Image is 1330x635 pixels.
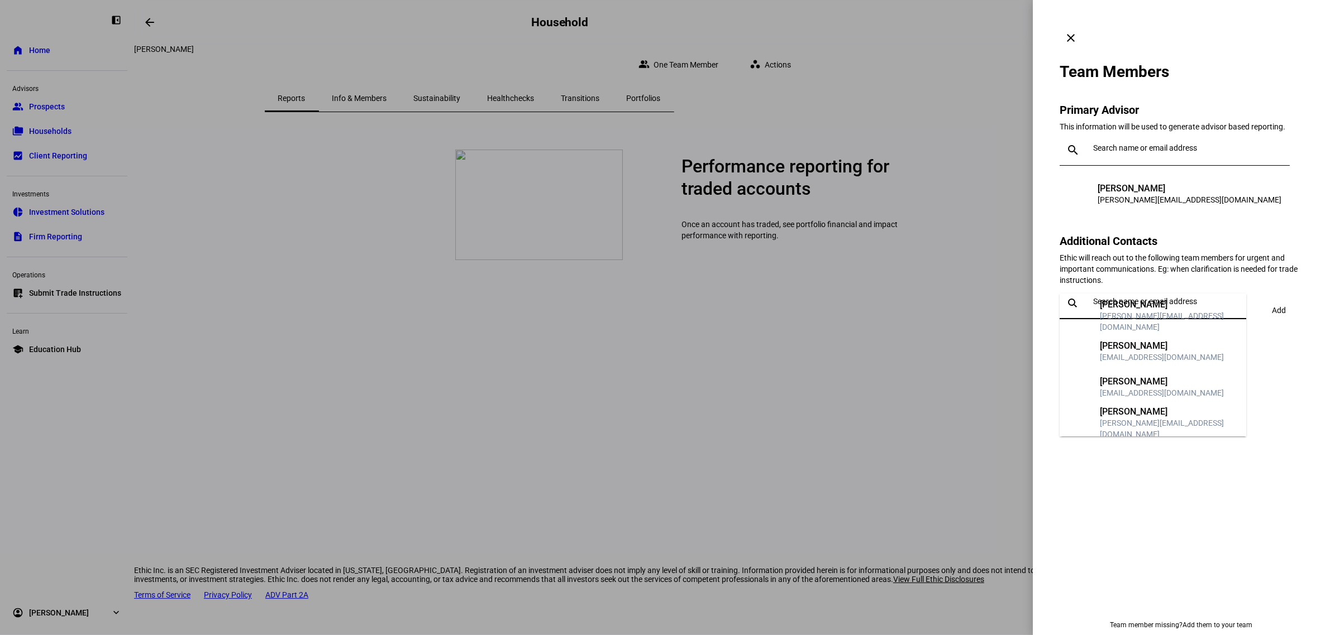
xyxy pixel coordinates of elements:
h3: Additional Contacts [1060,234,1303,248]
h3: Primary Advisor [1060,103,1303,117]
mat-icon: search [1060,143,1086,157]
div: AC [1069,299,1091,321]
div: Ethic will reach out to the following team members for urgent and important communications. Eg: w... [1060,252,1303,286]
div: This information will be used to generate advisor based reporting. [1060,121,1303,132]
div: [PERSON_NAME] [1100,340,1224,352]
div: [PERSON_NAME][EMAIL_ADDRESS][DOMAIN_NAME] [1098,194,1281,205]
div: [PERSON_NAME] [1100,376,1224,387]
div: BP [1069,406,1091,429]
div: [PERSON_NAME] [1100,406,1237,417]
div: [EMAIL_ADDRESS][DOMAIN_NAME] [1100,352,1224,363]
div: [PERSON_NAME] [1098,183,1281,194]
div: [PERSON_NAME][EMAIL_ADDRESS][DOMAIN_NAME] [1100,310,1237,333]
div: [EMAIL_ADDRESS][DOMAIN_NAME] [1100,387,1224,398]
mat-icon: clear [1064,31,1078,45]
a: Add them to your team [1183,621,1253,629]
div: Team Members [1060,62,1303,81]
input: Search name or email address [1093,143,1285,152]
div: [PERSON_NAME] [1100,299,1237,310]
span: Team member missing? [1110,621,1183,629]
div: [PERSON_NAME][EMAIL_ADDRESS][DOMAIN_NAME] [1100,417,1237,440]
div: DT [1066,183,1089,205]
div: TK [1069,340,1091,363]
div: AW [1069,376,1091,398]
